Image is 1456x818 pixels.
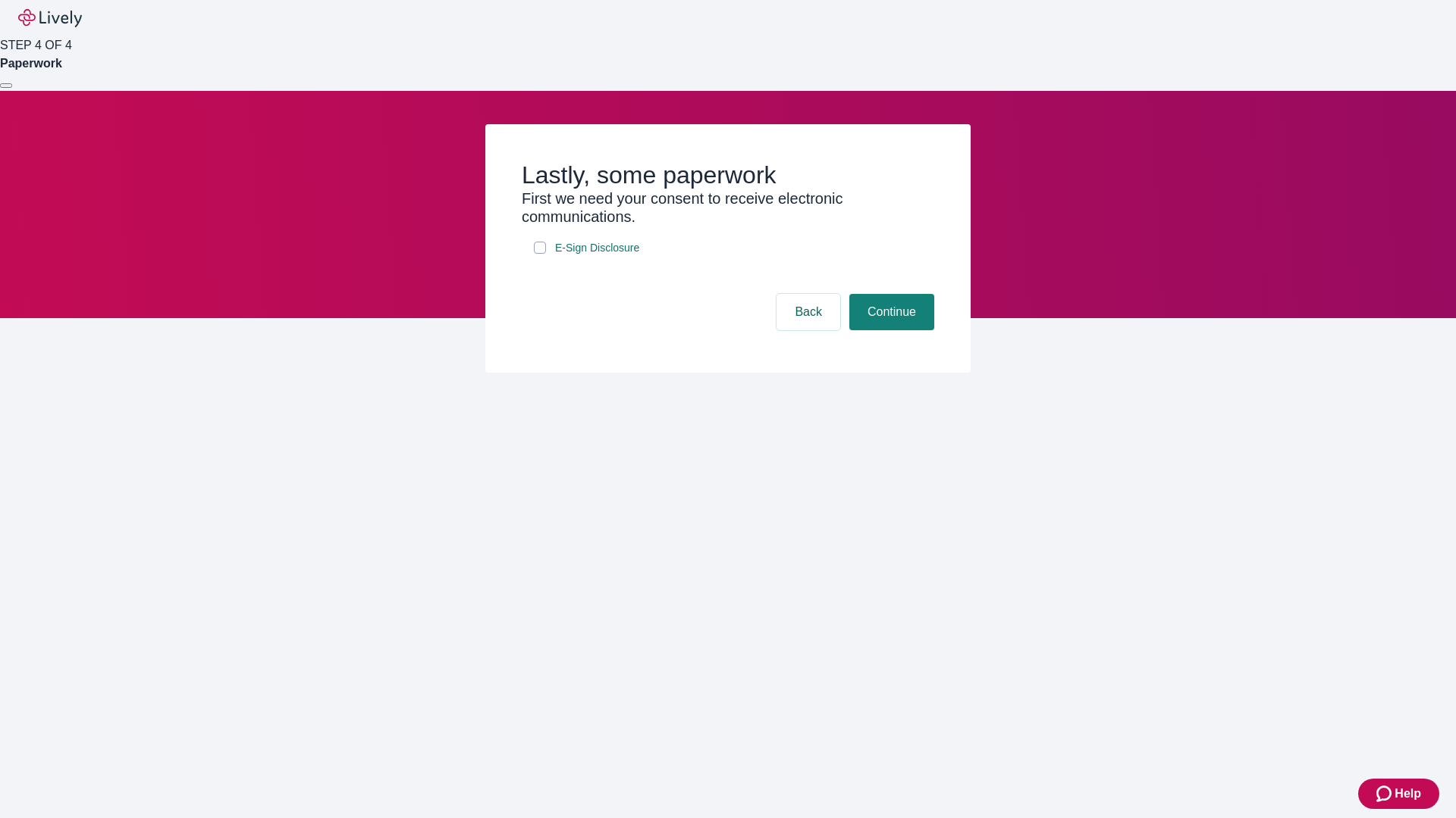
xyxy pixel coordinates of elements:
button: Back [777,294,840,330]
span: E-Sign Disclosure [555,240,639,256]
a: e-sign disclosure document [552,239,642,258]
svg: Zendesk support icon [1376,785,1395,803]
span: Help [1395,785,1421,803]
img: Lively [18,9,82,27]
h3: First we need your consent to receive electronic communications. [522,189,934,226]
button: Continue [849,294,934,330]
h2: Lastly, some paperwork [522,161,934,189]
button: Zendesk support iconHelp [1358,779,1439,809]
